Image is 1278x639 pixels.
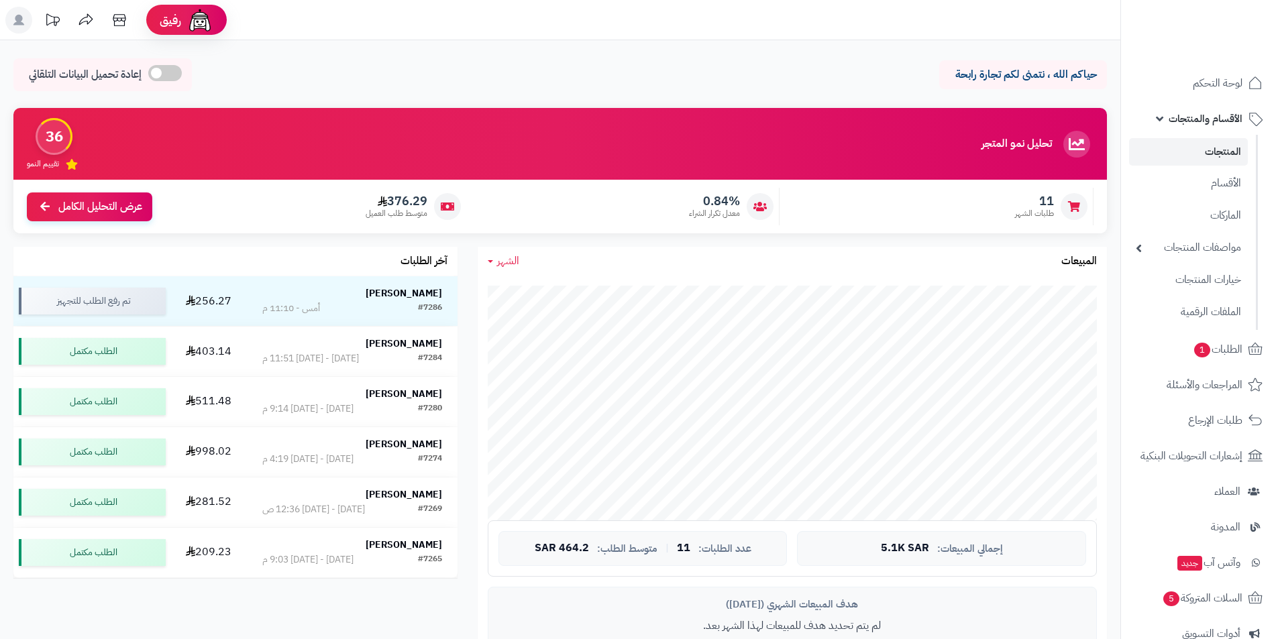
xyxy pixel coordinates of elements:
td: 511.48 [171,377,246,426]
span: متوسط الطلب: [597,543,657,555]
a: الطلبات1 [1129,333,1270,365]
span: الشهر [497,253,519,269]
span: معدل تكرار الشراء [689,208,740,219]
span: | [665,543,669,553]
h3: تحليل نمو المتجر [981,138,1052,150]
span: طلبات الإرجاع [1188,411,1242,430]
span: المدونة [1211,518,1240,536]
div: هدف المبيعات الشهري ([DATE]) [498,597,1086,612]
div: #7286 [418,302,442,315]
span: عدد الطلبات: [698,543,751,555]
h3: آخر الطلبات [401,255,447,268]
a: الماركات [1129,201,1248,230]
div: الطلب مكتمل [19,539,166,566]
a: المدونة [1129,511,1270,543]
span: طلبات الشهر [1015,208,1054,219]
span: 11 [1015,194,1054,209]
div: [DATE] - [DATE] 9:03 م [262,553,354,567]
div: الطلب مكتمل [19,439,166,465]
div: تم رفع الطلب للتجهيز [19,288,166,314]
span: تقييم النمو [27,158,59,170]
div: #7269 [418,503,442,516]
img: ai-face.png [187,7,213,34]
div: [DATE] - [DATE] 4:19 م [262,453,354,466]
a: وآتس آبجديد [1129,546,1270,579]
a: خيارات المنتجات [1129,266,1248,294]
strong: [PERSON_NAME] [366,286,442,300]
span: 0.84% [689,194,740,209]
a: مواصفات المنتجات [1129,233,1248,262]
a: العملاء [1129,475,1270,508]
a: الملفات الرقمية [1129,298,1248,327]
td: 256.27 [171,276,246,326]
span: 5 [1163,591,1179,606]
p: لم يتم تحديد هدف للمبيعات لهذا الشهر بعد. [498,618,1086,634]
h3: المبيعات [1061,255,1097,268]
span: 11 [677,542,690,555]
a: إشعارات التحويلات البنكية [1129,440,1270,472]
span: وآتس آب [1176,553,1240,572]
div: #7280 [418,402,442,416]
a: المراجعات والأسئلة [1129,369,1270,401]
a: لوحة التحكم [1129,67,1270,99]
p: حياكم الله ، نتمنى لكم تجارة رابحة [949,67,1097,82]
span: رفيق [160,12,181,28]
span: متوسط طلب العميل [366,208,427,219]
td: 209.23 [171,528,246,577]
span: 1 [1194,343,1210,357]
div: #7274 [418,453,442,466]
span: 376.29 [366,194,427,209]
div: الطلب مكتمل [19,338,166,365]
a: عرض التحليل الكامل [27,192,152,221]
span: إشعارات التحويلات البنكية [1140,447,1242,465]
div: [DATE] - [DATE] 11:51 م [262,352,359,365]
span: الطلبات [1193,340,1242,359]
span: 464.2 SAR [535,542,589,555]
div: [DATE] - [DATE] 12:36 ص [262,503,365,516]
strong: [PERSON_NAME] [366,487,442,502]
span: لوحة التحكم [1193,74,1242,93]
div: الطلب مكتمل [19,388,166,415]
span: المراجعات والأسئلة [1167,375,1242,394]
div: الطلب مكتمل [19,489,166,516]
span: 5.1K SAR [881,542,929,555]
span: إعادة تحميل البيانات التلقائي [29,67,142,82]
a: المنتجات [1129,138,1248,166]
strong: [PERSON_NAME] [366,437,442,451]
div: #7265 [418,553,442,567]
span: السلات المتروكة [1162,589,1242,607]
strong: [PERSON_NAME] [366,538,442,552]
a: الأقسام [1129,169,1248,198]
a: الشهر [488,253,519,269]
a: تحديثات المنصة [36,7,69,37]
span: العملاء [1214,482,1240,501]
td: 281.52 [171,477,246,527]
span: إجمالي المبيعات: [937,543,1003,555]
div: أمس - 11:10 م [262,302,320,315]
span: الأقسام والمنتجات [1169,109,1242,128]
td: 403.14 [171,327,246,376]
div: [DATE] - [DATE] 9:14 م [262,402,354,416]
span: عرض التحليل الكامل [58,199,142,215]
strong: [PERSON_NAME] [366,387,442,401]
strong: [PERSON_NAME] [366,337,442,351]
a: طلبات الإرجاع [1129,404,1270,437]
span: جديد [1177,556,1202,571]
div: #7284 [418,352,442,365]
a: السلات المتروكة5 [1129,582,1270,614]
td: 998.02 [171,427,246,477]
